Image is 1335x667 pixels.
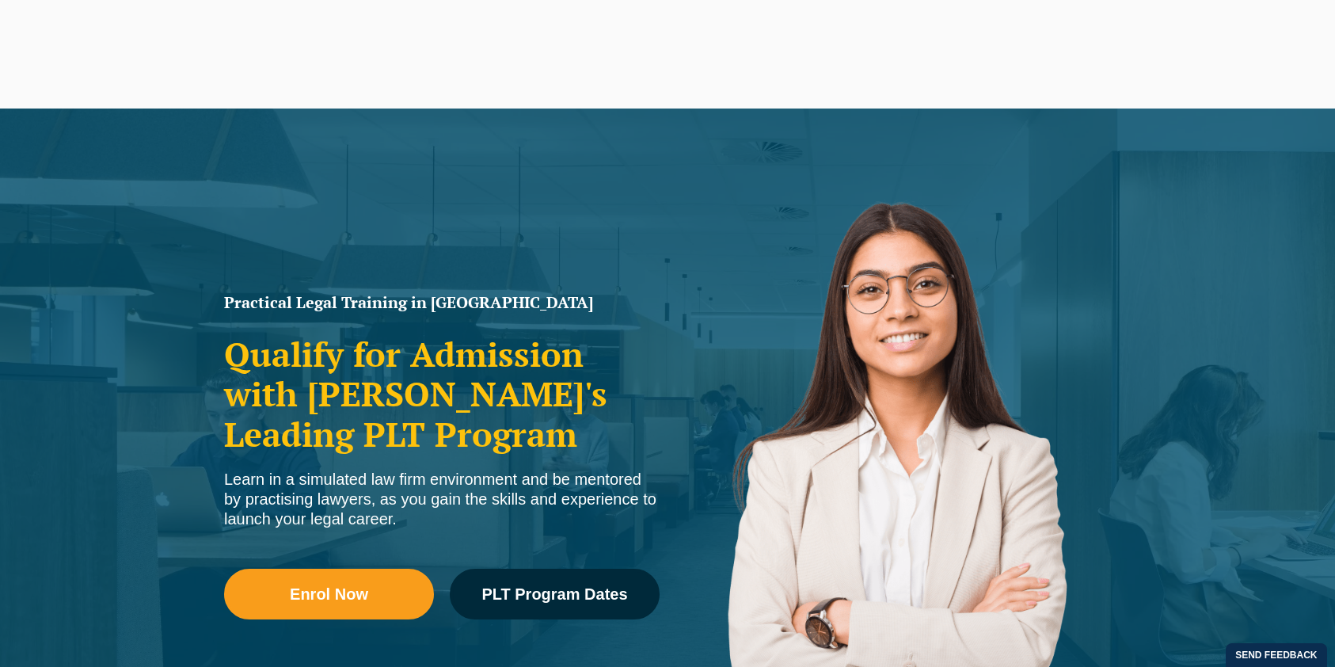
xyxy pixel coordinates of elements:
span: Enrol Now [290,586,368,602]
a: Enrol Now [224,569,434,619]
h2: Qualify for Admission with [PERSON_NAME]'s Leading PLT Program [224,334,660,454]
h1: Practical Legal Training in [GEOGRAPHIC_DATA] [224,295,660,311]
span: PLT Program Dates [481,586,627,602]
a: PLT Program Dates [450,569,660,619]
div: Learn in a simulated law firm environment and be mentored by practising lawyers, as you gain the ... [224,470,660,529]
